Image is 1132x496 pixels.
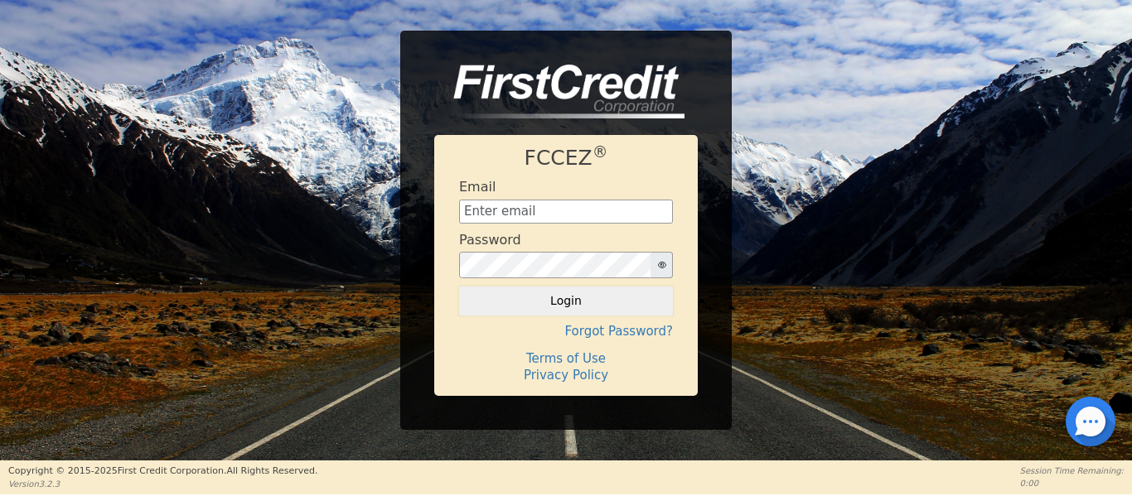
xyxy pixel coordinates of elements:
p: 0:00 [1020,477,1124,489]
h4: Privacy Policy [459,368,673,383]
h4: Terms of Use [459,351,673,366]
img: logo-CMu_cnol.png [434,65,685,119]
h4: Email [459,179,496,195]
h4: Forgot Password? [459,324,673,339]
p: Copyright © 2015- 2025 First Credit Corporation. [8,465,317,479]
p: Session Time Remaining: [1020,465,1124,477]
p: Version 3.2.3 [8,478,317,490]
h4: Password [459,232,521,248]
input: Enter email [459,200,673,224]
input: password [459,252,651,278]
button: Login [459,287,673,315]
sup: ® [593,143,608,161]
span: All Rights Reserved. [226,465,317,476]
h1: FCCEZ [459,146,673,171]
